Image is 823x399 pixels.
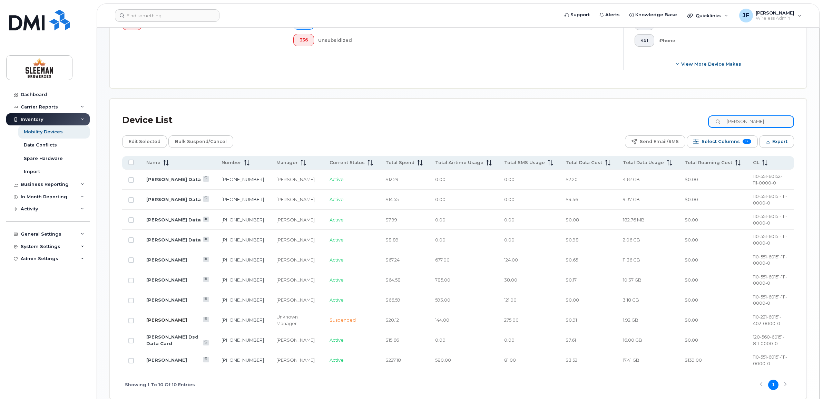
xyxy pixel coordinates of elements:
span: Total Airtime Usage [435,160,483,166]
span: Total Roaming Cost [685,160,732,166]
span: 9.37 GB [623,197,640,202]
span: 110-221-60151-402-0000-0 [753,314,781,326]
a: [PERSON_NAME] Data [146,177,201,182]
a: [PERSON_NAME] Data [146,197,201,202]
div: [PERSON_NAME] [276,357,317,363]
button: View More Device Makes [635,58,783,70]
span: $0.17 [566,277,577,283]
span: 110-551-60151-111-0000-0 [753,234,787,246]
span: $66.59 [385,297,400,303]
span: Select Columns [702,136,740,147]
a: Support [560,8,595,22]
span: 110-551-60151-111-0000-0 [753,254,787,266]
span: 0.00 [435,217,445,222]
span: 110-551-60151-111-0000-0 [753,274,787,286]
a: Knowledge Base [625,8,682,22]
span: $3.52 [566,357,577,363]
div: [PERSON_NAME] [276,297,317,303]
span: $0.00 [685,197,698,202]
span: Total Spend [385,160,414,166]
div: [PERSON_NAME] [276,257,317,263]
span: Active [330,357,344,363]
span: 38.00 [504,277,517,283]
button: Page 1 [768,380,778,390]
a: View Last Bill [203,297,209,302]
a: View Last Bill [203,196,209,201]
span: $0.91 [566,317,577,323]
span: $0.00 [685,237,698,243]
a: [PERSON_NAME] Data [146,237,201,243]
span: 0.00 [435,177,445,182]
span: 120-560-60151-811-0000-0 [753,334,784,346]
span: 3.18 GB [623,297,639,303]
span: Total SMS Usage [504,160,545,166]
span: $0.00 [685,257,698,263]
span: $15.66 [385,337,399,343]
span: 17.41 GB [623,357,639,363]
span: $14.55 [385,197,399,202]
span: Quicklinks [696,13,721,18]
span: $139.00 [685,357,702,363]
span: 124.00 [504,257,518,263]
span: 0.00 [504,197,515,202]
a: [PERSON_NAME] Dsd Data Card [146,334,198,346]
span: $0.00 [685,277,698,283]
span: $0.00 [685,337,698,343]
span: $0.08 [566,217,579,222]
span: 110-551-60151-111-0000-0 [753,213,787,226]
span: 0.00 [504,217,515,222]
span: 144.00 [435,317,449,323]
div: iPhone [658,34,783,47]
span: 580.00 [435,357,451,363]
span: Wireless Admin [756,16,794,21]
span: Number [222,160,241,166]
span: Total Data Cost [566,160,602,166]
span: 4.62 GB [623,177,640,182]
div: [PERSON_NAME] [276,237,317,243]
a: [PERSON_NAME] Data [146,217,201,222]
span: 275.00 [504,317,519,323]
div: [PERSON_NAME] [276,277,317,283]
span: 10.37 GB [623,277,641,283]
button: 491 [635,34,654,47]
span: $2.20 [566,177,578,182]
span: 16.00 GB [623,337,642,343]
div: [PERSON_NAME] [276,217,317,223]
span: $67.24 [385,257,400,263]
span: Active [330,237,344,243]
span: 12 [743,139,751,144]
input: Search Device List ... [708,115,794,128]
a: [PERSON_NAME] [146,357,187,363]
span: Suspended [330,317,356,323]
span: Edit Selected [129,136,160,147]
span: Name [146,160,160,166]
span: Active [330,337,344,343]
span: Current Status [330,160,365,166]
div: John Fonseca [734,9,806,22]
a: [PHONE_NUMBER] [222,197,264,202]
span: $7.61 [566,337,576,343]
a: View Last Bill [203,277,209,282]
span: 11.36 GB [623,257,640,263]
span: 0.00 [435,197,445,202]
span: Alerts [605,11,620,18]
button: Select Columns 12 [687,135,758,148]
span: $0.00 [685,177,698,182]
span: Active [330,297,344,303]
a: [PERSON_NAME] [146,317,187,323]
span: 0.00 [504,337,515,343]
span: $4.46 [566,197,578,202]
a: View Last Bill [203,340,209,345]
button: 336 [293,34,314,46]
a: [PHONE_NUMBER] [222,297,264,303]
a: [PERSON_NAME] [146,277,187,283]
span: 1.92 GB [623,317,638,323]
span: $12.29 [385,177,399,182]
button: Edit Selected [122,135,167,148]
span: GL [753,160,759,166]
div: [PERSON_NAME] [276,196,317,203]
div: [PERSON_NAME] [276,337,317,343]
span: Bulk Suspend/Cancel [175,136,227,147]
span: 2.06 GB [623,237,640,243]
a: View Last Bill [203,317,209,322]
